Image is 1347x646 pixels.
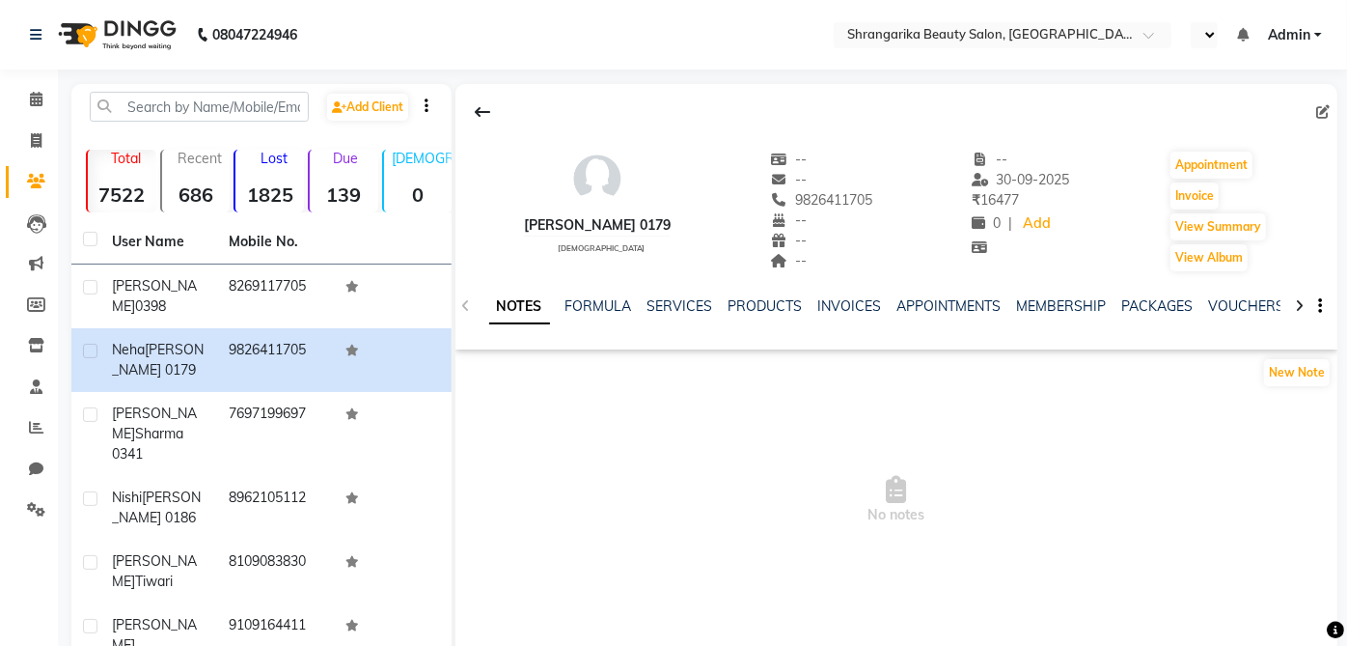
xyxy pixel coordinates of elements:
[1017,297,1107,315] a: MEMBERSHIP
[558,243,646,253] span: [DEMOGRAPHIC_DATA]
[135,573,173,590] span: Tiwari
[392,150,453,167] p: [DEMOGRAPHIC_DATA]
[112,341,145,358] span: Neha
[770,232,807,249] span: --
[770,151,807,168] span: --
[112,552,197,590] span: [PERSON_NAME]
[1020,211,1054,238] a: Add
[90,92,309,122] input: Search by Name/Mobile/Email/Code
[217,328,334,392] td: 9826411705
[897,297,1002,315] a: APPOINTMENTS
[770,191,872,209] span: 9826411705
[647,297,713,315] a: SERVICES
[770,211,807,229] span: --
[384,183,453,207] strong: 0
[1170,213,1266,240] button: View Summary
[212,8,297,62] b: 08047224946
[314,150,378,167] p: Due
[972,191,980,209] span: ₹
[217,540,334,604] td: 8109083830
[524,215,671,236] div: [PERSON_NAME] 0179
[112,489,201,526] span: [PERSON_NAME] 0186
[112,341,204,379] span: [PERSON_NAME] 0179
[88,183,156,207] strong: 7522
[489,290,550,324] a: NOTES
[1008,213,1012,234] span: |
[112,405,197,442] span: [PERSON_NAME]
[217,476,334,540] td: 8962105112
[728,297,803,315] a: PRODUCTS
[217,265,334,328] td: 8269117705
[135,297,166,315] span: 0398
[170,150,231,167] p: Recent
[1122,297,1194,315] a: PACKAGES
[243,150,304,167] p: Lost
[1170,152,1252,179] button: Appointment
[112,425,183,463] span: Sharma 0341
[818,297,882,315] a: INVOICES
[972,171,1070,188] span: 30-09-2025
[972,214,1001,232] span: 0
[972,151,1008,168] span: --
[217,220,334,265] th: Mobile No.
[1170,183,1219,210] button: Invoice
[1268,25,1310,45] span: Admin
[100,220,217,265] th: User Name
[49,8,181,62] img: logo
[463,94,504,130] div: Back to Client
[112,277,197,315] span: [PERSON_NAME]
[217,392,334,476] td: 7697199697
[112,489,142,506] span: Nishi
[568,150,626,208] img: avatar
[565,297,632,315] a: FORMULA
[972,191,1019,209] span: 16477
[1209,297,1285,315] a: VOUCHERS
[1264,359,1330,386] button: New Note
[1170,244,1248,271] button: View Album
[162,183,231,207] strong: 686
[770,252,807,269] span: --
[455,404,1337,597] span: No notes
[327,94,408,121] a: Add Client
[770,171,807,188] span: --
[96,150,156,167] p: Total
[235,183,304,207] strong: 1825
[310,183,378,207] strong: 139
